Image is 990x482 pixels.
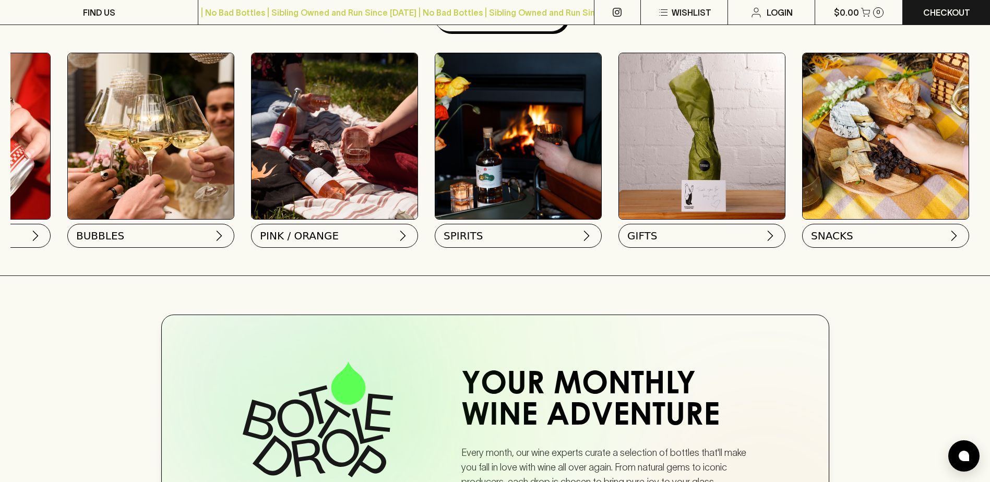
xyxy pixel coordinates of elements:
[251,224,418,248] button: PINK / ORANGE
[252,53,418,219] img: gospel_collab-2 1
[627,228,657,243] span: GIFTS
[29,230,42,242] img: chevron-right.svg
[76,228,124,243] span: BUBBLES
[672,6,711,19] p: Wishlist
[243,362,393,477] img: Bottle Drop
[834,6,859,19] p: $0.00
[213,230,225,242] img: chevron-right.svg
[580,230,593,242] img: chevron-right.svg
[803,53,969,219] img: Bottle-Drop 1
[764,230,777,242] img: chevron-right.svg
[461,370,762,433] h2: Your Monthly Wine Adventure
[811,228,853,243] span: SNACKS
[83,6,115,19] p: FIND US
[68,53,234,219] img: 2022_Festive_Campaign_INSTA-16 1
[948,230,960,242] img: chevron-right.svg
[802,224,969,248] button: SNACKS
[444,228,483,243] span: SPIRITS
[435,53,601,219] img: gospel_collab-2 1
[959,451,969,461] img: bubble-icon
[767,6,793,19] p: Login
[876,9,880,15] p: 0
[260,228,339,243] span: PINK / ORANGE
[397,230,409,242] img: chevron-right.svg
[618,224,785,248] button: GIFTS
[923,6,970,19] p: Checkout
[67,224,234,248] button: BUBBLES
[435,224,602,248] button: SPIRITS
[619,53,785,219] img: GIFT WRA-16 1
